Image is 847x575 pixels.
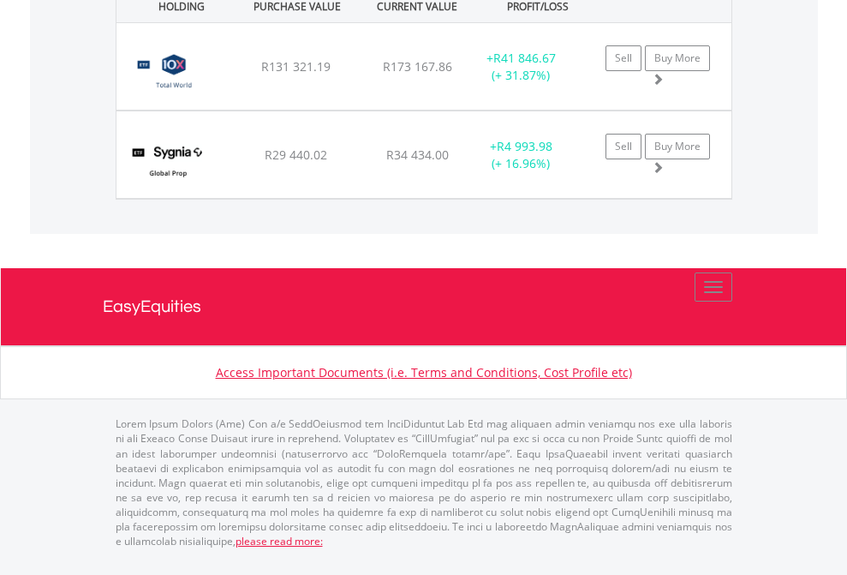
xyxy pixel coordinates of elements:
div: + (+ 16.96%) [468,138,575,172]
span: R29 440.02 [265,147,327,163]
div: + (+ 31.87%) [468,50,575,84]
span: R173 167.86 [383,58,452,75]
a: EasyEquities [103,268,745,345]
span: R34 434.00 [386,147,449,163]
img: TFSA.GLOBAL.png [125,45,224,105]
a: Sell [605,134,641,159]
span: R41 846.67 [493,50,556,66]
a: Sell [605,45,641,71]
a: please read more: [236,534,323,548]
span: R4 993.98 [497,138,552,154]
a: Access Important Documents (i.e. Terms and Conditions, Cost Profile etc) [216,364,632,380]
span: R131 321.19 [261,58,331,75]
a: Buy More [645,134,710,159]
img: TFSA.SYGP.png [125,133,212,194]
a: Buy More [645,45,710,71]
p: Lorem Ipsum Dolors (Ame) Con a/e SeddOeiusmod tem InciDiduntut Lab Etd mag aliquaen admin veniamq... [116,416,732,548]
